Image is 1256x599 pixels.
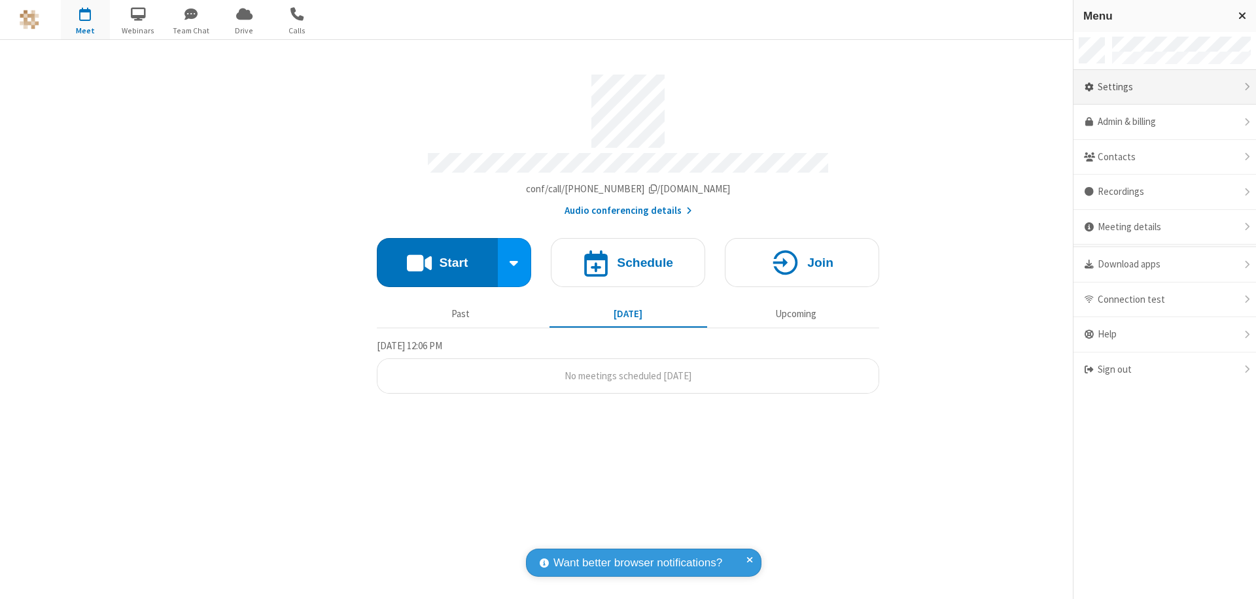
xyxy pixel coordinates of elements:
[1073,140,1256,175] div: Contacts
[1073,105,1256,140] a: Admin & billing
[114,25,163,37] span: Webinars
[807,256,833,269] h4: Join
[551,238,705,287] button: Schedule
[565,203,692,218] button: Audio conferencing details
[382,301,540,326] button: Past
[167,25,216,37] span: Team Chat
[220,25,269,37] span: Drive
[377,339,442,352] span: [DATE] 12:06 PM
[61,25,110,37] span: Meet
[717,301,875,326] button: Upcoming
[1073,210,1256,245] div: Meeting details
[565,369,691,382] span: No meetings scheduled [DATE]
[377,238,498,287] button: Start
[1073,317,1256,352] div: Help
[377,338,879,394] section: Today's Meetings
[1073,175,1256,210] div: Recordings
[439,256,468,269] h4: Start
[1083,10,1227,22] h3: Menu
[549,301,707,326] button: [DATE]
[526,182,731,197] button: Copy my meeting room linkCopy my meeting room link
[1073,282,1256,318] div: Connection test
[498,238,532,287] div: Start conference options
[1073,352,1256,387] div: Sign out
[273,25,322,37] span: Calls
[1073,70,1256,105] div: Settings
[526,182,731,195] span: Copy my meeting room link
[1073,247,1256,282] div: Download apps
[617,256,673,269] h4: Schedule
[1223,565,1246,590] iframe: Chat
[377,65,879,218] section: Account details
[553,555,722,572] span: Want better browser notifications?
[20,10,39,29] img: QA Selenium DO NOT DELETE OR CHANGE
[725,238,879,287] button: Join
